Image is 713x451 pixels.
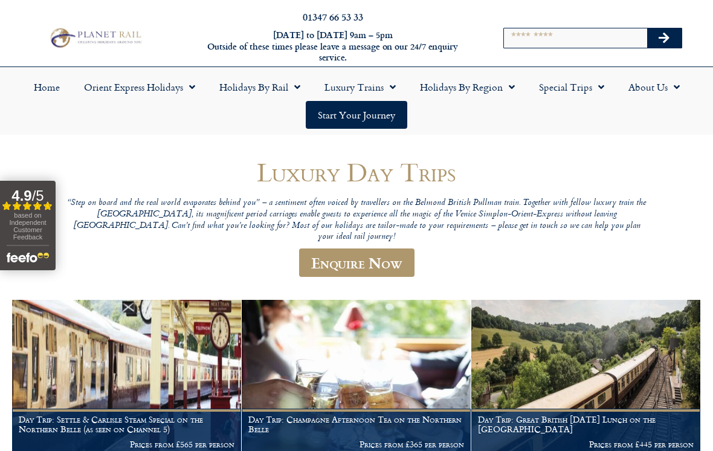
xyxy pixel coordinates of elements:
nav: Menu [6,73,707,129]
a: Luxury Trains [312,73,408,101]
a: Home [22,73,72,101]
h1: Day Trip: Settle & Carlisle Steam Special on the Northern Belle (as seen on Channel 5) [19,415,234,434]
a: Holidays by Region [408,73,527,101]
p: “Step on board and the real world evaporates behind you” – a sentiment often voiced by travellers... [66,198,647,243]
h1: Luxury Day Trips [66,158,647,186]
h1: Day Trip: Great British [DATE] Lunch on the [GEOGRAPHIC_DATA] [478,415,694,434]
a: 01347 66 53 33 [303,10,363,24]
a: Holidays by Rail [207,73,312,101]
a: Orient Express Holidays [72,73,207,101]
img: Planet Rail Train Holidays Logo [47,26,143,50]
button: Search [647,28,682,48]
p: Prices from £365 per person [248,440,464,449]
a: About Us [616,73,692,101]
p: Prices from £565 per person [19,440,234,449]
h1: Day Trip: Champagne Afternoon Tea on the Northern Belle [248,415,464,434]
a: Special Trips [527,73,616,101]
a: Enquire Now [299,248,415,277]
h6: [DATE] to [DATE] 9am – 5pm Outside of these times please leave a message on our 24/7 enquiry serv... [193,30,473,63]
a: Start your Journey [306,101,407,129]
p: Prices from £445 per person [478,440,694,449]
